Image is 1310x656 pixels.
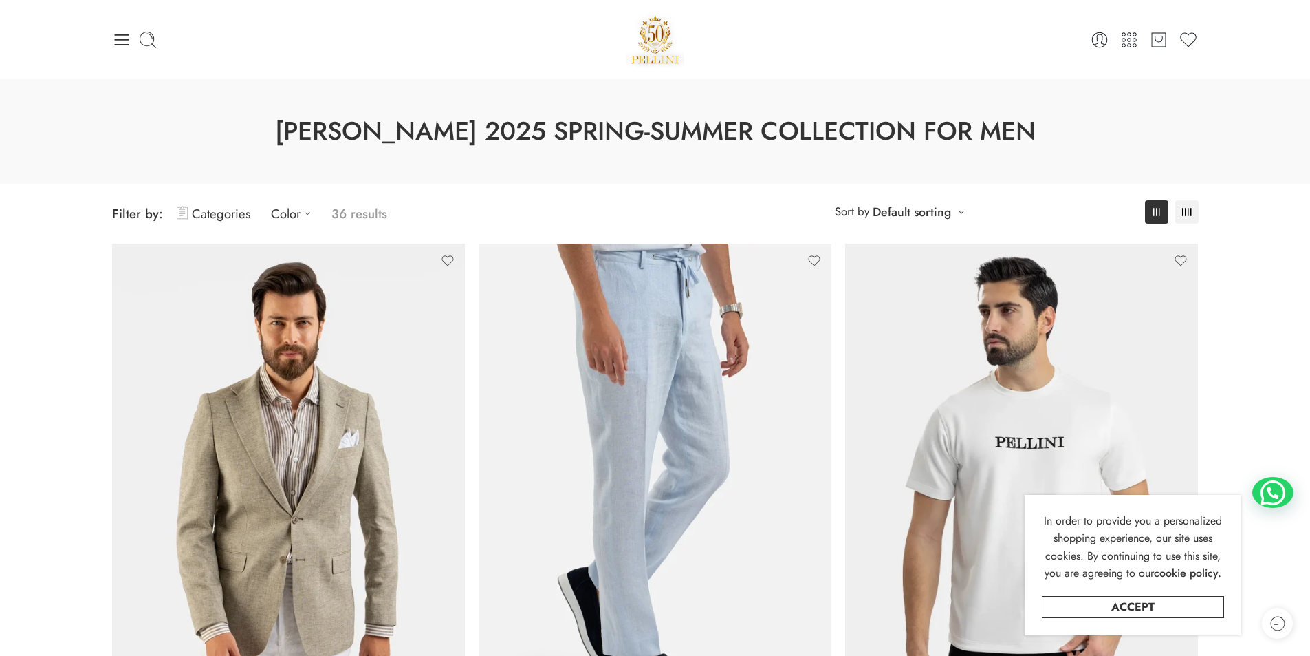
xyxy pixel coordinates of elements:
p: 36 results [331,198,387,230]
a: cookie policy. [1154,564,1221,582]
a: Wishlist [1179,30,1198,50]
a: Categories [177,198,250,230]
a: Cart [1149,30,1168,50]
a: Color [271,198,318,230]
a: Login / Register [1090,30,1109,50]
a: Default sorting [873,202,951,222]
span: Filter by: [112,204,163,223]
a: Pellini - [626,10,685,69]
span: In order to provide you a personalized shopping experience, our site uses cookies. By continuing ... [1044,513,1222,582]
img: Pellini [626,10,685,69]
a: Accept [1042,596,1224,618]
span: Sort by [835,200,869,223]
h1: [PERSON_NAME] 2025 Spring-Summer Collection for Men [34,114,1276,149]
